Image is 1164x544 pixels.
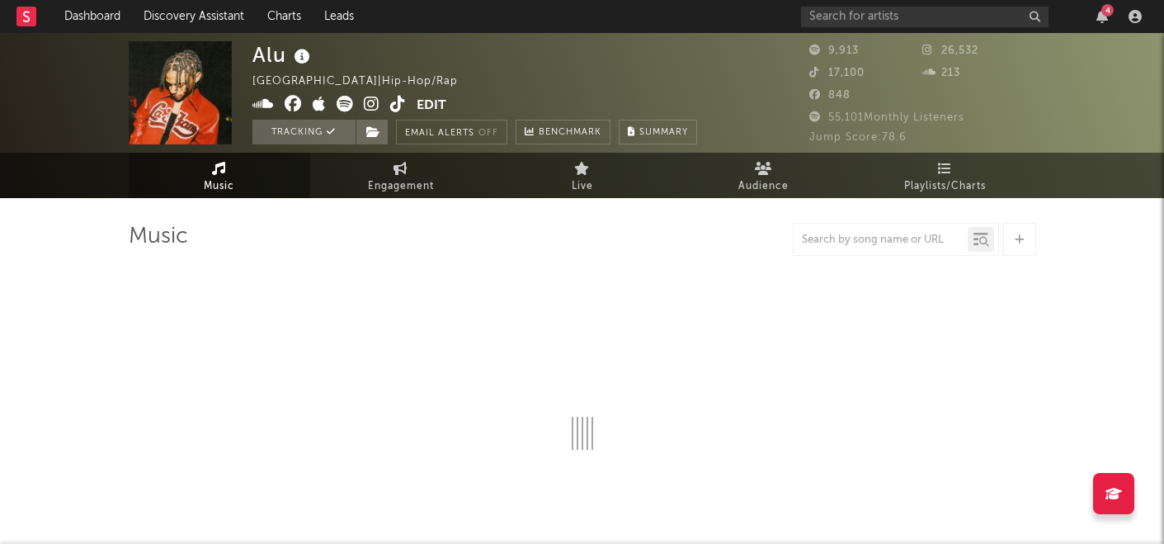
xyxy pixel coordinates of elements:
[809,112,964,123] span: 55,101 Monthly Listeners
[252,120,356,144] button: Tracking
[809,132,907,143] span: Jump Score: 78.6
[794,234,968,247] input: Search by song name or URL
[478,129,498,138] em: Off
[639,128,688,137] span: Summary
[252,41,314,69] div: Alu
[572,177,593,196] span: Live
[368,177,434,196] span: Engagement
[904,177,986,196] span: Playlists/Charts
[922,68,960,78] span: 213
[204,177,234,196] span: Music
[801,7,1049,27] input: Search for artists
[809,45,859,56] span: 9,913
[922,45,978,56] span: 26,532
[1101,4,1114,17] div: 4
[673,153,855,198] a: Audience
[809,68,865,78] span: 17,100
[396,120,507,144] button: Email AlertsOff
[738,177,789,196] span: Audience
[492,153,673,198] a: Live
[129,153,310,198] a: Music
[417,96,446,116] button: Edit
[809,90,851,101] span: 848
[516,120,610,144] a: Benchmark
[619,120,697,144] button: Summary
[310,153,492,198] a: Engagement
[1096,10,1108,23] button: 4
[252,72,477,92] div: [GEOGRAPHIC_DATA] | Hip-Hop/Rap
[855,153,1036,198] a: Playlists/Charts
[539,123,601,143] span: Benchmark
